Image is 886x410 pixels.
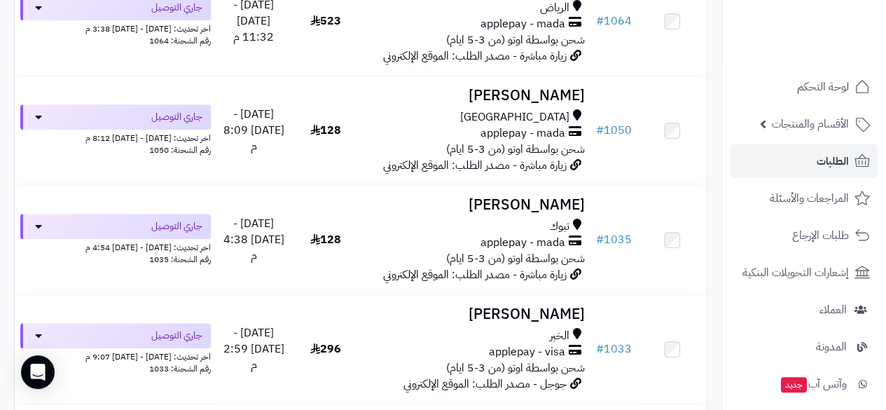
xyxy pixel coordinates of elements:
[742,263,849,282] span: إشعارات التحويلات البنكية
[770,189,849,208] span: المراجعات والأسئلة
[446,32,585,48] span: شحن بواسطة اوتو (من 3-5 ايام)
[731,182,878,215] a: المراجعات والأسئلة
[446,141,585,158] span: شحن بواسطة اوتو (من 3-5 ايام)
[819,300,847,320] span: العملاء
[596,231,604,248] span: #
[596,13,604,29] span: #
[21,355,55,389] div: Open Intercom Messenger
[383,157,567,174] span: زيارة مباشرة - مصدر الطلب: الموقع الإلكتروني
[403,376,567,392] span: جوجل - مصدر الطلب: الموقع الإلكتروني
[20,130,211,144] div: اخر تحديث: [DATE] - [DATE] 8:12 م
[480,16,565,32] span: applepay - mada
[596,122,632,139] a: #1050
[151,219,202,233] span: جاري التوصيل
[366,306,585,322] h3: [PERSON_NAME]
[797,77,849,97] span: لوحة التحكم
[480,235,565,251] span: applepay - mada
[781,377,807,392] span: جديد
[310,13,341,29] span: 523
[446,360,585,376] span: شحن بواسطة اوتو (من 3-5 ايام)
[596,341,604,357] span: #
[792,226,849,245] span: طلبات الإرجاع
[223,106,284,155] span: [DATE] - [DATE] 8:09 م
[596,231,632,248] a: #1035
[310,122,341,139] span: 128
[731,256,878,289] a: إشعارات التحويلات البنكية
[480,125,565,142] span: applepay - mada
[20,348,211,363] div: اخر تحديث: [DATE] - [DATE] 9:07 م
[550,219,569,235] span: تبوك
[383,48,567,64] span: زيارة مباشرة - مصدر الطلب: الموقع الإلكتروني
[310,341,341,357] span: 296
[383,266,567,283] span: زيارة مباشرة - مصدر الطلب: الموقع الإلكتروني
[366,88,585,104] h3: [PERSON_NAME]
[817,151,849,171] span: الطلبات
[149,34,211,47] span: رقم الشحنة: 1064
[446,250,585,267] span: شحن بواسطة اوتو (من 3-5 ايام)
[731,219,878,252] a: طلبات الإرجاع
[149,362,211,375] span: رقم الشحنة: 1033
[310,231,341,248] span: 128
[489,344,565,360] span: applepay - visa
[149,253,211,266] span: رقم الشحنة: 1035
[731,367,878,401] a: وآتس آبجديد
[223,324,284,374] span: [DATE] - [DATE] 2:59 م
[731,293,878,327] a: العملاء
[731,70,878,104] a: لوحة التحكم
[149,144,211,156] span: رقم الشحنة: 1050
[20,239,211,254] div: اخر تحديث: [DATE] - [DATE] 4:54 م
[20,20,211,35] div: اخر تحديث: [DATE] - [DATE] 3:38 م
[550,328,569,344] span: الخبر
[223,215,284,264] span: [DATE] - [DATE] 4:38 م
[151,329,202,343] span: جاري التوصيل
[731,330,878,364] a: المدونة
[731,144,878,178] a: الطلبات
[151,1,202,15] span: جاري التوصيل
[596,341,632,357] a: #1033
[366,197,585,213] h3: [PERSON_NAME]
[772,114,849,134] span: الأقسام والمنتجات
[816,337,847,357] span: المدونة
[596,13,632,29] a: #1064
[791,11,873,40] img: logo-2.png
[460,109,569,125] span: [GEOGRAPHIC_DATA]
[151,110,202,124] span: جاري التوصيل
[596,122,604,139] span: #
[780,374,847,394] span: وآتس آب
